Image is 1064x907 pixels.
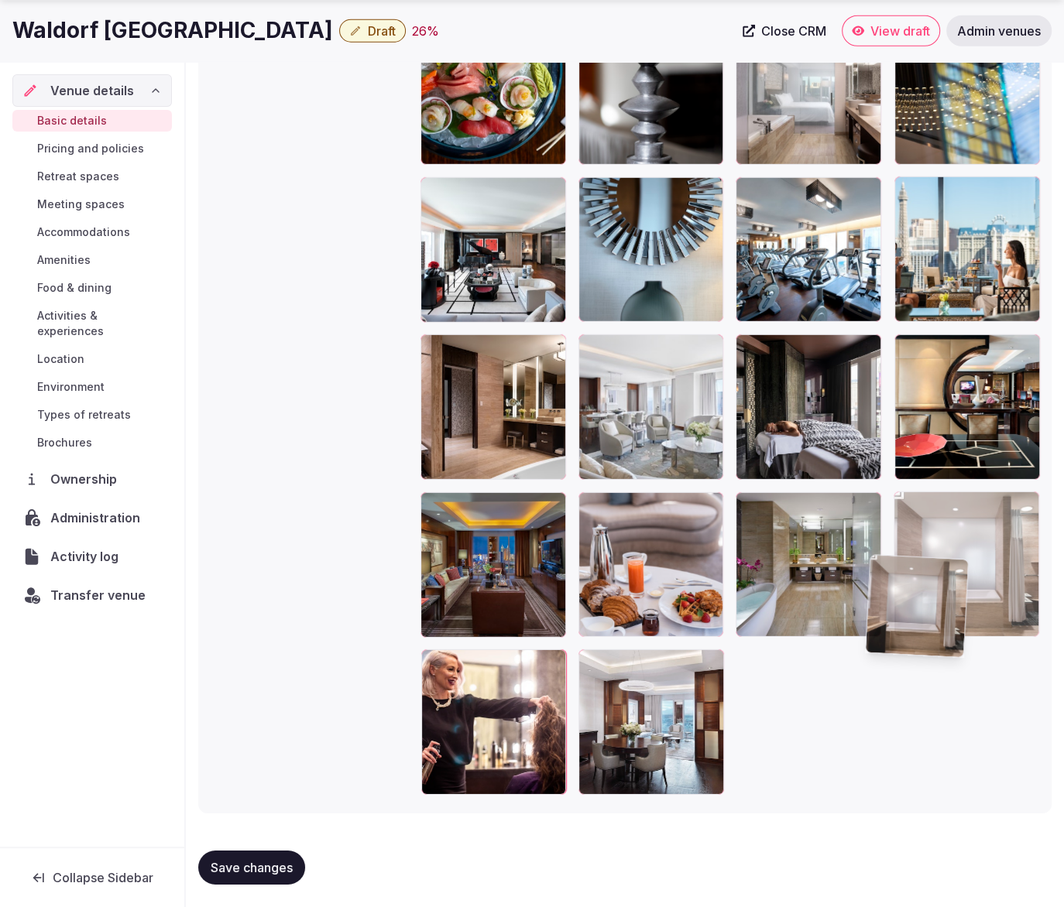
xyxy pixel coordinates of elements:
[211,860,293,875] span: Save changes
[842,15,940,46] a: View draft
[12,277,172,299] a: Food & dining
[412,22,439,40] div: 26 %
[894,19,1039,165] div: NQ2da4CPOUO5rXE6lzkvqw_det_10.jpg.jpg?h=3000&w=4500
[894,491,1039,637] div: quSyZ7ZZZUm803X0ZVGQ_LASWD_1015_Strip_View_King_ADA_Bath_V1.jpg.jpg?h=5304&w=7952
[12,463,172,495] a: Ownership
[420,492,566,638] div: 5ZUvEegqpk2mmMmqlJvSww_las-vegas-2016-suite-penthouse-living-room.jpg.jpg?h=3311&w=4961
[12,221,172,243] a: Accommodations
[420,19,566,165] div: 1v7mfQ58ESDiwTRCvnKA_sushi%20flat%20lay002_v1_current.jpg.jpg?h=5304&w=7952
[894,334,1039,480] div: f1MmF0Ise0CqurZfKIjRA_LASWDWA_Two%20Bedroom%20Presidential%20Living%20Room_K2KRU2,%20K2ZRU2.jpg.j...
[736,492,881,638] div: XQZLjxiAdUeC9dMxIFmwuQ_las-vegas-2014-suite-premier-suite-bathroom.jpg.jpg?h=3311&w=4961
[736,19,881,165] div: sucaHG683kq4mtmrGfmZgg_LASWD_1701_Strip_Vw_Ste_Bath_to_bed_v1.jpg.jpg?h=5304&w=7952
[946,15,1052,46] a: Admin venues
[578,649,724,795] div: 7D2tBJya0mcOphDYtFdw_rm2035_2.jpg.jpg?h=3183&w=4500
[37,113,107,128] span: Basic details
[12,861,172,895] button: Collapse Sidebar
[50,470,123,488] span: Ownership
[12,501,172,534] a: Administration
[37,280,112,296] span: Food & dining
[198,851,305,885] button: Save changes
[339,19,406,43] button: Draft
[866,554,968,656] img: quSyZ7ZZZUm803X0ZVGQ_LASWD_1015_Strip_View_King_ADA_Bath_V1.jpg.jpg?h=5304&w=7952
[578,492,724,638] div: UtqtsZoJ3UqO35lmTlCTlw_IRD_ICE.jpg.jpg?h=4800&w=3264
[421,649,567,795] div: 0TWcTWu6HkK20xeSXOHmeg_Salon%20Treatmet.jpg.jpg?h=3000&w=4499
[12,348,172,370] a: Location
[50,586,146,604] span: Transfer venue
[12,193,172,215] a: Meeting spaces
[578,177,724,323] div: rS2nRldbbEWh5ga1P9nbg_det_06.jpg.jpg?h=4877&w=3250
[37,224,130,240] span: Accommodations
[53,870,153,885] span: Collapse Sidebar
[50,81,134,100] span: Venue details
[12,138,172,159] a: Pricing and policies
[37,141,144,156] span: Pricing and policies
[12,110,172,132] a: Basic details
[420,177,566,323] div: GuuIVm55ukybS9fEG7AgdA_LASWDWA_One%20Bedroom%20Presidential%20Suite%20Living%20Room_K1ZRU1.jpg.jp...
[37,435,92,450] span: Brochures
[50,508,146,527] span: Administration
[578,334,724,480] div: O5XSKCmHqkGL6LiUq9kvA_rm2004_2.jpg.jpg?h=3250&w=6662
[957,23,1041,39] span: Admin venues
[37,197,125,212] span: Meeting spaces
[12,249,172,271] a: Amenities
[12,432,172,453] a: Brochures
[37,308,166,339] span: Activities & experiences
[420,334,566,480] div: WspzHPhiukGAUK8sAL18yg_LASWD_419_Acc_Jr_Ste_ADA_Roll_in_Shower_v1.jpg.jpg?h=5304&w=7952
[761,23,826,39] span: Close CRM
[412,22,439,40] button: 26%
[37,407,131,423] span: Types of retreats
[37,252,91,268] span: Amenities
[50,547,125,566] span: Activity log
[37,379,105,395] span: Environment
[12,376,172,398] a: Environment
[578,19,724,165] div: IpmFKdz5vUqxdyUXvT9Bg_det_07.jpg.jpg?h=4500&w=3000
[12,305,172,342] a: Activities & experiences
[37,169,119,184] span: Retreat spaces
[12,579,172,611] button: Transfer venue
[12,404,172,426] a: Types of retreats
[894,176,1039,322] div: 6bypVqsrREvuRqIWR8Q_WALV%20Tea%20Room%20LS%2073.jpg.jpg?h=3002&w=4500
[368,23,396,39] span: Draft
[870,23,930,39] span: View draft
[733,15,836,46] a: Close CRM
[736,334,881,480] div: 4PxYpgAGlESR4CF9Bn6fwQ_walv%20spa%20couples%20room1108.jpg.jpg?h=3000&w=4498
[37,351,84,367] span: Location
[12,15,333,46] h1: Waldorf [GEOGRAPHIC_DATA]
[12,166,172,187] a: Retreat spaces
[12,540,172,573] a: Activity log
[736,177,881,323] div: ha9nQxgM60OeB5r8U7shSw_LASWDWA_Gym.jpg.jpg?h=3000&w=4496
